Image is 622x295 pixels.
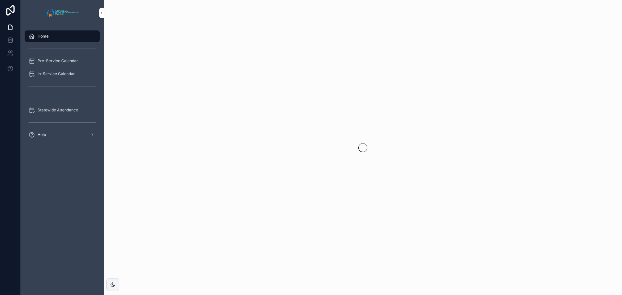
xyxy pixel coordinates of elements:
[38,34,49,39] span: Home
[38,58,78,63] span: Pre-Service Calendar
[25,129,100,141] a: Help
[38,108,78,113] span: Statewide Attendance
[25,68,100,80] a: In-Service Calendar
[25,104,100,116] a: Statewide Attendance
[25,30,100,42] a: Home
[38,132,46,137] span: Help
[25,55,100,67] a: Pre-Service Calendar
[21,26,104,149] div: scrollable content
[45,8,80,18] img: App logo
[38,71,75,76] span: In-Service Calendar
